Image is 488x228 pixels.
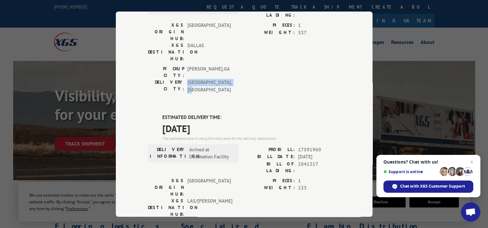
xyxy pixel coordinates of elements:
label: PIECES: [244,177,295,184]
label: XGS ORIGIN HUB: [148,177,184,197]
span: [GEOGRAPHIC_DATA] [187,22,231,42]
label: BILL DATE: [244,153,295,161]
label: XGS DESTINATION HUB: [148,197,184,217]
label: XGS DESTINATION HUB: [148,42,184,62]
label: PROBILL: [244,146,295,153]
span: Arrived at Destination Facility [189,146,233,160]
span: [PERSON_NAME] , GA [187,65,231,79]
label: DELIVERY INFORMATION: [150,146,186,160]
span: Close chat [468,158,475,166]
span: 17591960 [298,146,340,153]
span: [DATE] [298,153,340,161]
span: 1 [298,22,340,29]
label: XGS ORIGIN HUB: [148,22,184,42]
label: PIECES: [244,22,295,29]
label: BILL OF LADING: [244,5,295,19]
div: Open chat [461,202,480,222]
span: 1 [298,177,340,184]
span: 537 [298,29,340,36]
span: DALLAS [187,42,231,62]
span: Questions? Chat with us! [383,159,473,165]
div: Chat with XGS Customer Support [383,181,473,193]
label: ESTIMATED DELIVERY TIME: [162,114,340,121]
span: Support is online [383,169,437,174]
label: WEIGHT: [244,184,295,192]
label: WEIGHT: [244,29,295,36]
span: 2841317 [298,160,340,174]
label: BILL OF LADING: [244,160,295,174]
span: [DATE] [162,121,340,135]
span: 133 [298,184,340,192]
label: PICKUP CITY: [148,65,184,79]
span: Chat with XGS Customer Support [400,183,465,189]
span: [GEOGRAPHIC_DATA] , [GEOGRAPHIC_DATA] [187,79,231,93]
span: 2841317 [298,5,340,19]
span: LAS/[PERSON_NAME] [187,197,231,217]
span: [GEOGRAPHIC_DATA] [187,177,231,197]
div: The estimated time is using the time zone for the delivery destination. [162,135,340,141]
label: DELIVERY CITY: [148,79,184,93]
